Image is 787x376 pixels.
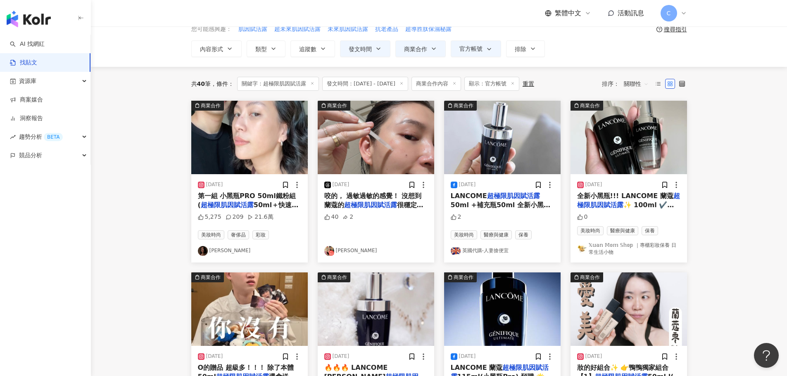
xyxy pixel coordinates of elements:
img: post-image [444,101,561,174]
div: [DATE] [585,353,602,360]
span: 顯示：官方帳號 [464,77,519,91]
span: rise [10,134,16,140]
a: KOL Avatar𝕏𝕦𝕒𝕟 𝕄𝕠𝕞 𝕊𝕙𝕠𝕡 ｜專櫃彩妝保養 日常生活小物 [577,242,680,256]
span: 肌因賦活露 [238,25,267,33]
span: 趨勢分析 [19,128,63,146]
span: 醫療與健康 [607,226,638,235]
div: 0 [577,213,588,221]
div: 2 [342,213,353,221]
span: 關聯性 [624,77,649,90]
a: 商案媒合 [10,96,43,104]
img: post-image [318,101,434,174]
mark: 超極限肌因賦活露 [487,192,540,200]
a: 找貼文 [10,59,37,67]
button: 抗老產品 [375,25,399,34]
span: 類型 [255,46,267,52]
span: 40 [197,80,205,87]
a: KOL Avatar[PERSON_NAME] [324,246,428,256]
button: 商業合作 [444,272,561,346]
span: 第一組 小黑瓶PRO 50ml鐵粉組 ( [198,192,296,209]
span: 50ml +補充瓶50ml 全新小黑瓶PRO 公司貨 原價：8,100 預購💰5000 效期：2027.08 全新 小黑瓶PRO來啦！ 這不是你認識的那瓶小黑瓶 是進化版 PRO級 高效再升級 ... [451,201,554,310]
img: post-image [318,272,434,346]
a: KOL Avatar[PERSON_NAME] [198,246,301,256]
span: 保養 [515,230,532,239]
span: 美妝時尚 [577,226,604,235]
div: BETA [44,133,63,141]
div: 商業合作 [580,273,600,281]
span: 追蹤數 [299,46,316,52]
span: 發文時間：[DATE] - [DATE] [322,77,408,91]
div: 2 [451,213,461,221]
button: 商業合作 [444,101,561,174]
button: 發文時間 [340,40,390,57]
button: 追蹤數 [290,40,335,57]
mark: 超極限肌因賦活露 [201,201,254,209]
div: 重置 [523,80,534,87]
div: 商業合作 [454,273,473,281]
div: [DATE] [585,181,602,188]
a: KOL Avatar英國代購-人妻搶便宜 [451,246,554,256]
button: 類型 [247,40,285,57]
div: 40 [324,213,339,221]
span: 排除 [515,46,526,52]
button: 商業合作 [191,101,308,174]
div: [DATE] [459,353,476,360]
img: KOL Avatar [451,246,461,256]
span: 商業合作內容 [411,77,461,91]
span: 您可能感興趣： [191,25,232,33]
span: 美妝時尚 [451,230,477,239]
div: [DATE] [206,181,223,188]
img: post-image [191,101,308,174]
span: 條件 ： [211,80,234,87]
img: post-image [191,272,308,346]
button: 未來肌因賦活露 [327,25,369,34]
span: 發文時間 [349,46,372,52]
img: KOL Avatar [198,246,208,256]
div: 商業合作 [201,273,221,281]
div: 商業合作 [201,102,221,110]
div: 搜尋指引 [664,26,687,33]
mark: 超極限肌因賦活露 [344,201,397,209]
button: 超未來肌因賦活露 [274,25,321,34]
img: post-image [571,272,687,346]
div: 共 筆 [191,80,211,87]
img: post-image [571,101,687,174]
span: 活動訊息 [618,9,644,17]
span: 競品分析 [19,146,42,165]
span: 很穩定皮膚！！！ 敏感肌 [324,201,423,218]
div: [DATE] [206,353,223,360]
button: 商業合作 [395,40,446,57]
span: 美妝時尚 [198,230,224,239]
button: 商業合作 [318,272,434,346]
div: 商業合作 [327,273,347,281]
span: C [667,9,671,18]
div: 商業合作 [327,102,347,110]
img: KOL Avatar [577,244,587,254]
div: 商業合作 [580,102,600,110]
button: 商業合作 [571,101,687,174]
button: 商業合作 [191,272,308,346]
span: LANCOME [451,192,487,200]
span: 抗老產品 [375,25,398,33]
span: 咬的， 過敏過敏的感覺！ 沒想到蘭蔻的 [324,192,421,209]
a: 洞察報告 [10,114,43,123]
span: 彩妝 [252,230,269,239]
div: 21.6萬 [247,213,273,221]
a: searchAI 找網紅 [10,40,45,48]
span: 奢侈品 [228,230,249,239]
div: [DATE] [333,353,350,360]
button: 內容形式 [191,40,242,57]
div: 排序： [602,77,653,90]
img: KOL Avatar [324,246,334,256]
span: 保養 [642,226,658,235]
div: 209 [226,213,244,221]
span: question-circle [656,26,662,32]
span: LANCOME 蘭蔻 [451,364,503,371]
div: [DATE] [459,181,476,188]
div: 商業合作 [454,102,473,110]
img: post-image [444,272,561,346]
button: 官方帳號 [451,40,501,57]
button: 排除 [506,40,545,57]
iframe: Help Scout Beacon - Open [754,343,779,368]
span: 超未來肌因賦活露 [274,25,321,33]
